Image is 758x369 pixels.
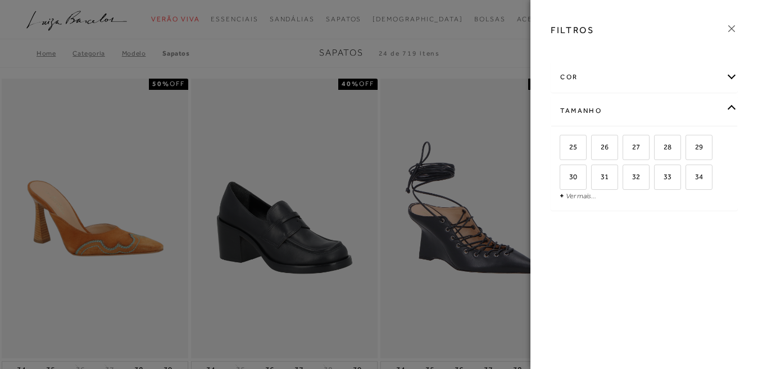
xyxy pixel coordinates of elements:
[561,172,577,181] span: 30
[624,143,640,151] span: 27
[652,173,664,184] input: 33
[551,62,737,92] div: cor
[655,143,671,151] span: 28
[592,143,609,151] span: 26
[684,143,695,154] input: 29
[589,173,601,184] input: 31
[561,143,577,151] span: 25
[560,191,564,200] span: +
[558,173,569,184] input: 30
[558,143,569,154] input: 25
[592,172,609,181] span: 31
[551,96,737,126] div: Tamanho
[624,172,640,181] span: 32
[621,173,632,184] input: 32
[551,24,594,37] h3: FILTROS
[687,172,703,181] span: 34
[687,143,703,151] span: 29
[566,192,596,200] a: Ver mais...
[655,172,671,181] span: 33
[589,143,601,154] input: 26
[652,143,664,154] input: 28
[684,173,695,184] input: 34
[621,143,632,154] input: 27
